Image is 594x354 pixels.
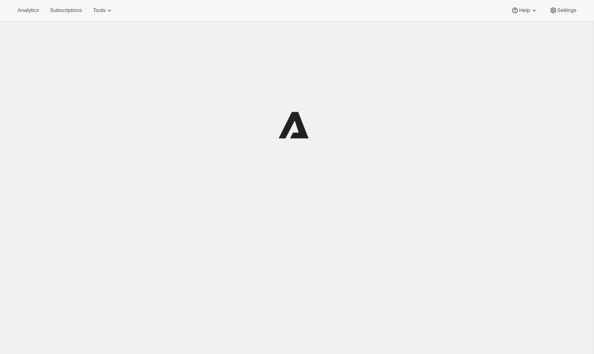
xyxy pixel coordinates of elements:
button: Settings [544,5,581,16]
button: Subscriptions [45,5,87,16]
button: Tools [88,5,118,16]
span: Settings [557,7,576,14]
span: Subscriptions [50,7,82,14]
button: Analytics [13,5,44,16]
span: Tools [93,7,105,14]
span: Analytics [18,7,39,14]
span: Help [519,7,530,14]
button: Help [506,5,543,16]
